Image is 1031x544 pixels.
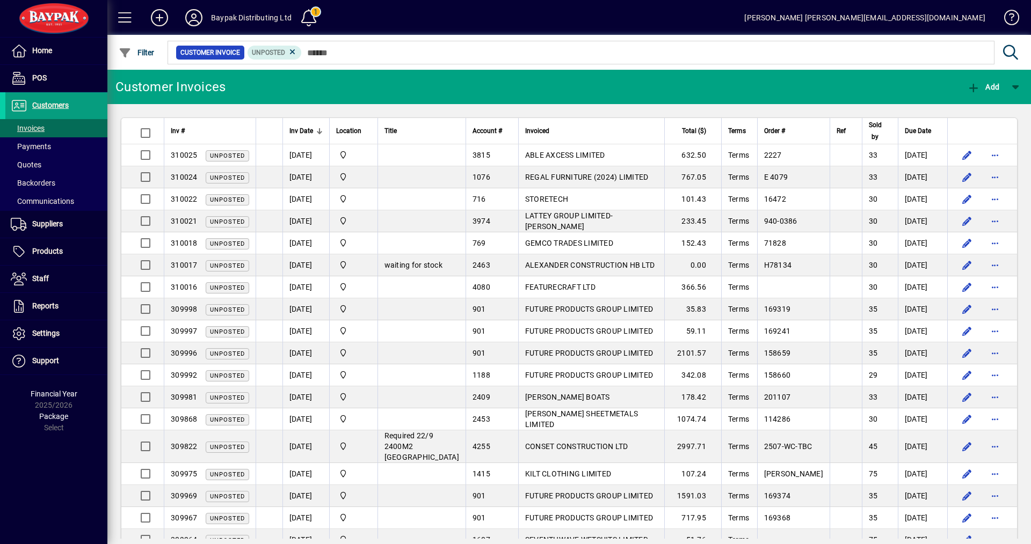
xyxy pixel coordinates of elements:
[959,322,976,340] button: Edit
[525,442,628,451] span: CONSET CONSTRUCTION LTD
[5,156,107,174] a: Quotes
[282,320,329,342] td: [DATE]
[32,356,59,365] span: Support
[764,125,823,137] div: Order #
[959,388,976,406] button: Edit
[898,210,947,232] td: [DATE]
[473,239,486,247] span: 769
[11,160,41,169] span: Quotes
[664,298,721,320] td: 35.83
[473,261,490,269] span: 2463
[869,239,878,247] span: 30
[837,125,846,137] span: Ref
[210,471,245,478] span: Unposted
[248,46,302,60] mat-chip: Customer Invoice Status: Unposted
[764,217,797,225] span: 940-0386
[5,137,107,156] a: Payments
[180,47,240,58] span: Customer Invoice
[11,142,51,151] span: Payments
[252,49,285,56] span: Unposted
[336,237,371,249] span: Baypak - Onekawa
[525,125,549,137] span: Invoiced
[336,490,371,502] span: Baypak - Onekawa
[728,195,749,203] span: Terms
[964,77,1002,97] button: Add
[728,469,749,478] span: Terms
[525,491,653,500] span: FUTURE PRODUCTS GROUP LIMITED
[764,415,791,423] span: 114286
[525,535,648,544] span: SEVENTHWAVE WETSUITS LIMITED
[728,442,749,451] span: Terms
[986,509,1004,526] button: More options
[898,254,947,276] td: [DATE]
[119,48,155,57] span: Filter
[664,188,721,210] td: 101.43
[211,9,292,26] div: Baypak Distributing Ltd
[764,393,791,401] span: 201107
[837,125,855,137] div: Ref
[210,174,245,181] span: Unposted
[282,276,329,298] td: [DATE]
[32,247,63,255] span: Products
[5,293,107,320] a: Reports
[282,144,329,166] td: [DATE]
[473,283,490,291] span: 4080
[764,125,785,137] span: Order #
[986,388,1004,406] button: More options
[959,190,976,208] button: Edit
[959,146,976,164] button: Edit
[473,349,486,357] span: 901
[986,212,1004,230] button: More options
[210,350,245,357] span: Unposted
[869,119,891,143] div: Sold by
[869,415,878,423] span: 30
[664,320,721,342] td: 59.11
[210,262,245,269] span: Unposted
[210,394,245,401] span: Unposted
[959,168,976,186] button: Edit
[525,239,613,247] span: GEMCO TRADES LIMITED
[764,151,782,159] span: 2227
[115,78,226,95] div: Customer Invoices
[384,431,459,461] span: Required 22/9 2400M2 [GEOGRAPHIC_DATA]
[336,325,371,337] span: Baypak - Onekawa
[32,101,69,109] span: Customers
[898,276,947,298] td: [DATE]
[336,512,371,524] span: Baypak - Onekawa
[171,239,198,247] span: 310018
[869,393,878,401] span: 33
[32,329,60,337] span: Settings
[764,261,792,269] span: H78134
[764,371,791,379] span: 158660
[525,173,649,181] span: REGAL FURNITURE (2024) LIMITED
[5,38,107,64] a: Home
[5,65,107,92] a: POS
[171,491,198,500] span: 309969
[869,442,878,451] span: 45
[728,491,749,500] span: Terms
[898,320,947,342] td: [DATE]
[869,535,878,544] span: 75
[171,217,198,225] span: 310021
[525,261,655,269] span: ALEXANDER CONSTRUCTION HB LTD
[664,166,721,188] td: 767.05
[171,513,198,522] span: 309967
[32,73,47,82] span: POS
[473,195,486,203] span: 716
[171,393,198,401] span: 309981
[210,196,245,203] span: Unposted
[664,430,721,463] td: 2997.71
[384,125,459,137] div: Title
[282,386,329,408] td: [DATE]
[898,232,947,254] td: [DATE]
[898,364,947,386] td: [DATE]
[671,125,716,137] div: Total ($)
[986,278,1004,296] button: More options
[384,125,397,137] span: Title
[986,300,1004,318] button: More options
[282,408,329,430] td: [DATE]
[959,509,976,526] button: Edit
[525,283,596,291] span: FEATURECRAFT LTD
[336,391,371,403] span: Baypak - Onekawa
[171,371,198,379] span: 309992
